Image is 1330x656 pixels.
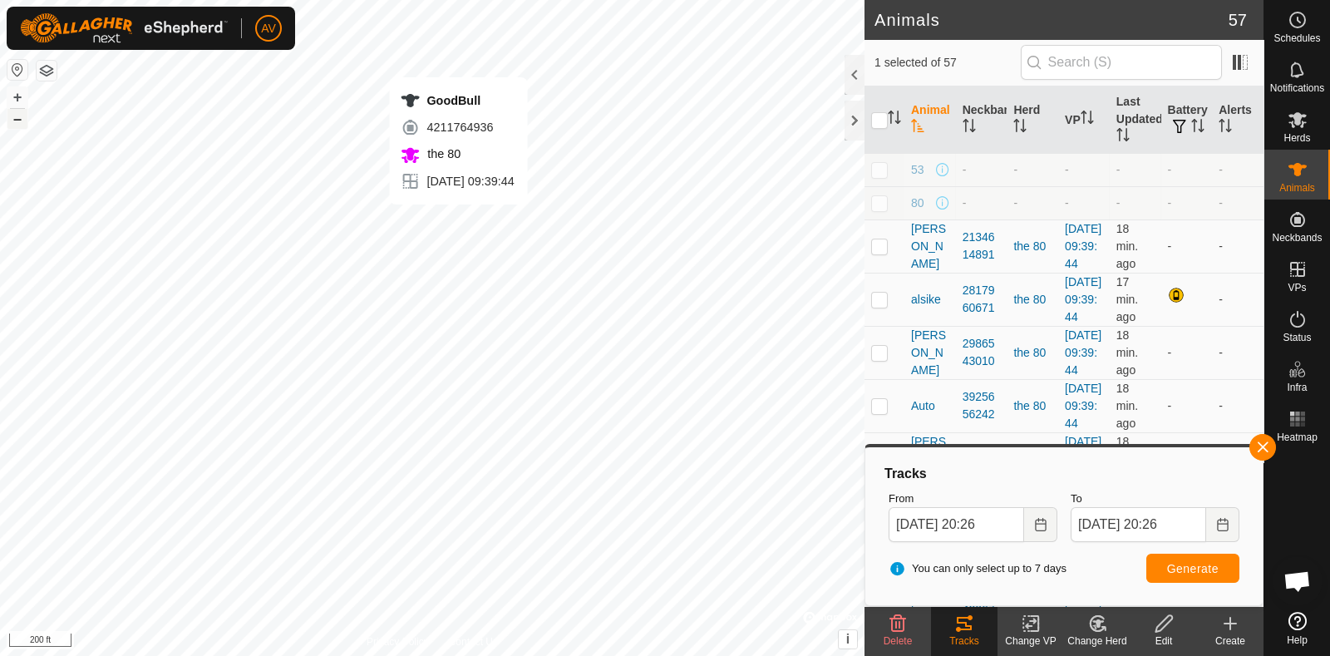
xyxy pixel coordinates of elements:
[1287,635,1308,645] span: Help
[1161,219,1213,273] td: -
[367,634,429,649] a: Privacy Policy
[1272,233,1322,243] span: Neckbands
[1116,163,1121,176] span: -
[1064,634,1130,649] div: Change Herd
[911,397,935,415] span: Auto
[1065,275,1101,323] a: [DATE] 09:39:44
[1071,491,1239,507] label: To
[1013,121,1027,135] p-sorticon: Activate to sort
[1065,382,1101,430] a: [DATE] 09:39:44
[1270,83,1324,93] span: Notifications
[963,282,1001,317] div: 2817960671
[1273,33,1320,43] span: Schedules
[400,91,514,111] div: GoodBull
[1161,186,1213,219] td: -
[911,121,924,135] p-sorticon: Activate to sort
[1116,435,1138,483] span: Sep 25, 2025, 8:07 PM
[1081,113,1094,126] p-sorticon: Activate to sort
[1065,196,1069,210] app-display-virtual-paddock-transition: -
[1116,328,1138,377] span: Sep 25, 2025, 8:08 PM
[963,229,1001,264] div: 2134614891
[963,335,1001,370] div: 2986543010
[1161,432,1213,486] td: -
[1013,161,1052,179] div: -
[1013,238,1052,255] div: the 80
[1264,605,1330,652] a: Help
[20,13,228,43] img: Gallagher Logo
[911,327,949,379] span: [PERSON_NAME]
[400,117,514,137] div: 4211764936
[1161,153,1213,186] td: -
[911,433,949,486] span: [PERSON_NAME]
[7,109,27,129] button: –
[997,634,1064,649] div: Change VP
[1024,507,1057,542] button: Choose Date
[1283,133,1310,143] span: Herds
[1167,562,1219,575] span: Generate
[449,634,498,649] a: Contact Us
[931,634,997,649] div: Tracks
[1065,435,1101,483] a: [DATE] 09:39:44
[1058,86,1110,154] th: VP
[1021,45,1222,80] input: Search (S)
[1212,153,1263,186] td: -
[956,86,1007,154] th: Neckband
[1013,344,1052,362] div: the 80
[874,54,1021,72] span: 1 selected of 57
[1065,328,1101,377] a: [DATE] 09:39:44
[911,161,924,179] span: 53
[1161,379,1213,432] td: -
[1116,196,1121,210] span: -
[911,195,924,212] span: 80
[889,491,1057,507] label: From
[1206,507,1239,542] button: Choose Date
[963,121,976,135] p-sorticon: Activate to sort
[1219,121,1232,135] p-sorticon: Activate to sort
[1212,219,1263,273] td: -
[963,195,1001,212] div: -
[904,86,956,154] th: Animal
[1110,86,1161,154] th: Last Updated
[1116,275,1138,323] span: Sep 25, 2025, 8:08 PM
[889,560,1066,577] span: You can only select up to 7 days
[1161,326,1213,379] td: -
[7,87,27,107] button: +
[1013,397,1052,415] div: the 80
[1212,379,1263,432] td: -
[1212,273,1263,326] td: -
[423,147,461,160] span: the 80
[7,60,27,80] button: Reset Map
[1065,222,1101,270] a: [DATE] 09:39:44
[884,635,913,647] span: Delete
[1279,183,1315,193] span: Animals
[1277,432,1318,442] span: Heatmap
[839,630,857,649] button: i
[1197,634,1263,649] div: Create
[400,171,514,191] div: [DATE] 09:39:44
[882,464,1246,484] div: Tracks
[1130,634,1197,649] div: Edit
[911,291,941,308] span: alsike
[261,20,276,37] span: AV
[1146,554,1239,583] button: Generate
[874,10,1229,30] h2: Animals
[911,220,949,273] span: [PERSON_NAME]
[1116,222,1138,270] span: Sep 25, 2025, 8:07 PM
[1116,131,1130,144] p-sorticon: Activate to sort
[1013,195,1052,212] div: -
[1161,86,1213,154] th: Battery
[1116,382,1138,430] span: Sep 25, 2025, 8:08 PM
[37,61,57,81] button: Map Layers
[1283,333,1311,343] span: Status
[1065,163,1069,176] app-display-virtual-paddock-transition: -
[1212,186,1263,219] td: -
[963,441,1001,476] div: 1012744117
[963,388,1001,423] div: 3925656242
[963,161,1001,179] div: -
[1212,432,1263,486] td: -
[1229,7,1247,32] span: 57
[1288,283,1306,293] span: VPs
[888,113,901,126] p-sorticon: Activate to sort
[1273,556,1323,606] div: Open chat
[1191,121,1204,135] p-sorticon: Activate to sort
